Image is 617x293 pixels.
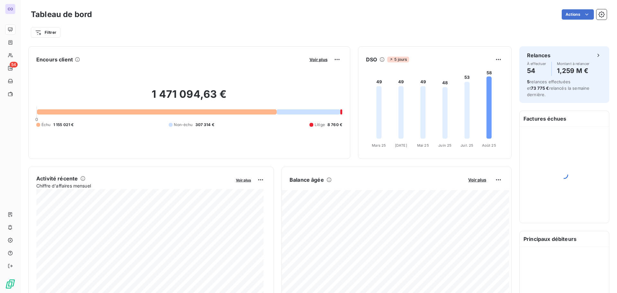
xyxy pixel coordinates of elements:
[195,122,214,128] span: 307 314 €
[395,143,407,148] tspan: [DATE]
[466,177,488,183] button: Voir plus
[527,66,546,76] h4: 54
[174,122,192,128] span: Non-échu
[31,27,60,38] button: Filtrer
[53,122,74,128] span: 1 155 021 €
[461,143,473,148] tspan: Juil. 25
[366,56,377,63] h6: DSO
[5,4,15,14] div: CO
[468,177,486,182] span: Voir plus
[527,79,530,84] span: 5
[531,86,549,91] span: 73 775 €
[308,57,329,62] button: Voir plus
[557,66,590,76] h4: 1,259 M €
[520,231,609,247] h6: Principaux débiteurs
[520,111,609,126] h6: Factures échues
[309,57,327,62] span: Voir plus
[387,57,409,62] span: 5 jours
[36,56,73,63] h6: Encours client
[417,143,429,148] tspan: Mai 25
[438,143,452,148] tspan: Juin 25
[557,62,590,66] span: Montant à relancer
[527,62,546,66] span: À effectuer
[290,176,324,184] h6: Balance âgée
[327,122,342,128] span: 8 760 €
[5,279,15,289] img: Logo LeanPay
[562,9,594,20] button: Actions
[527,51,550,59] h6: Relances
[41,122,51,128] span: Échu
[36,88,342,107] h2: 1 471 094,63 €
[236,178,251,182] span: Voir plus
[10,62,18,68] span: 54
[31,9,92,20] h3: Tableau de bord
[36,182,231,189] span: Chiffre d'affaires mensuel
[5,63,15,73] a: 54
[315,122,325,128] span: Litige
[527,79,589,97] span: relances effectuées et relancés la semaine dernière.
[482,143,496,148] tspan: Août 25
[234,177,253,183] button: Voir plus
[35,117,38,122] span: 0
[372,143,386,148] tspan: Mars 25
[36,175,78,182] h6: Activité récente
